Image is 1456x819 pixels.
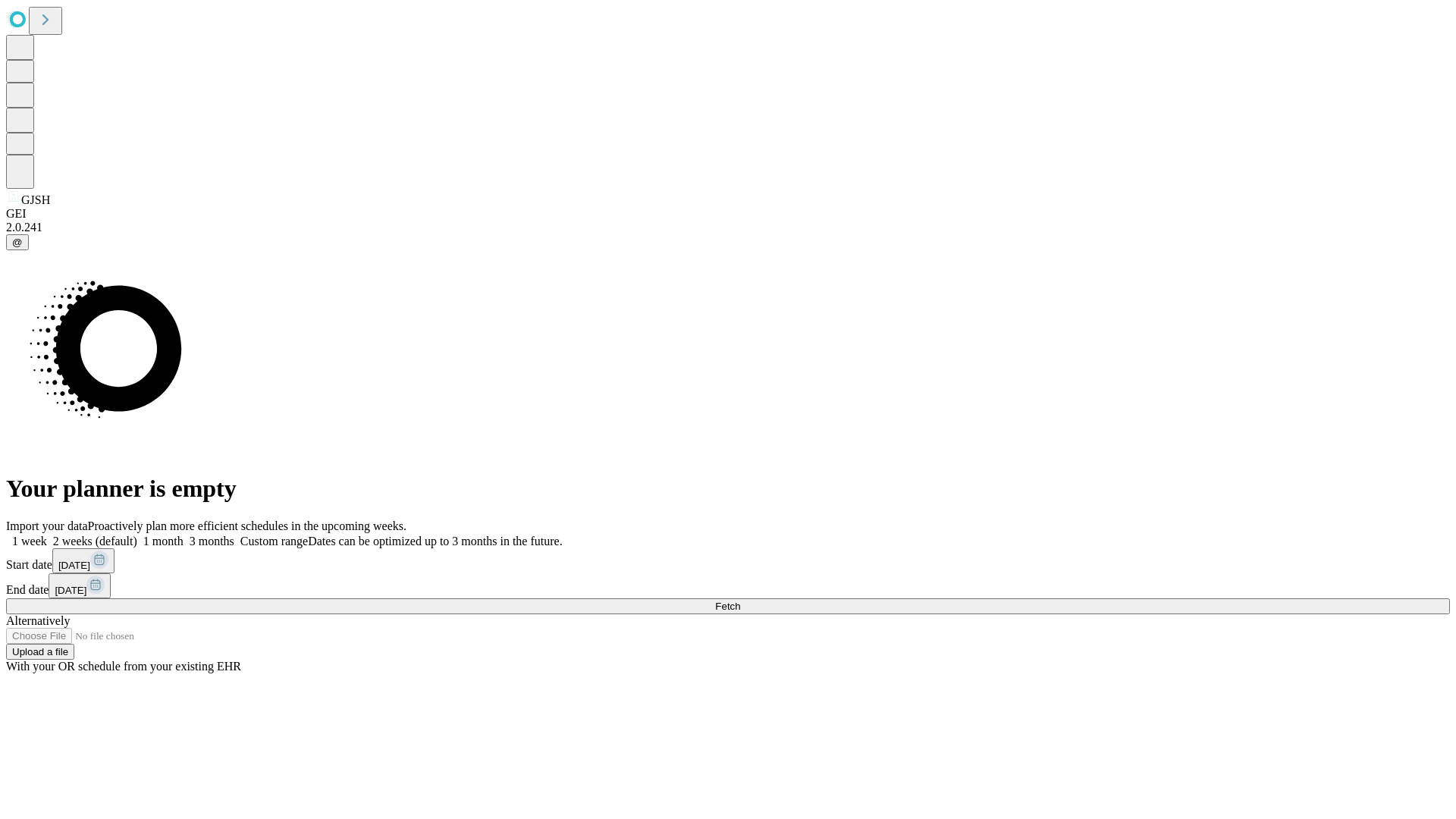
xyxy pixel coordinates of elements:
span: 3 months [190,535,234,548]
button: @ [6,234,29,250]
h1: Your planner is empty [6,475,1450,503]
span: With your OR schedule from your existing EHR [6,660,241,673]
div: End date [6,573,1450,598]
div: 2.0.241 [6,221,1450,234]
span: GJSH [21,193,50,206]
span: Alternatively [6,614,70,627]
span: 2 weeks (default) [53,535,137,548]
button: [DATE] [49,573,111,598]
span: Custom range [240,535,308,548]
span: Import your data [6,519,88,532]
span: 1 week [12,535,47,548]
span: Proactively plan more efficient schedules in the upcoming weeks. [88,519,406,532]
span: [DATE] [55,585,86,596]
span: @ [12,237,23,248]
span: Dates can be optimized up to 3 months in the future. [308,535,562,548]
button: Fetch [6,598,1450,614]
div: GEI [6,207,1450,221]
button: [DATE] [52,548,115,573]
span: [DATE] [58,560,90,571]
span: Fetch [715,601,740,612]
div: Start date [6,548,1450,573]
span: 1 month [143,535,184,548]
button: Upload a file [6,644,74,660]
